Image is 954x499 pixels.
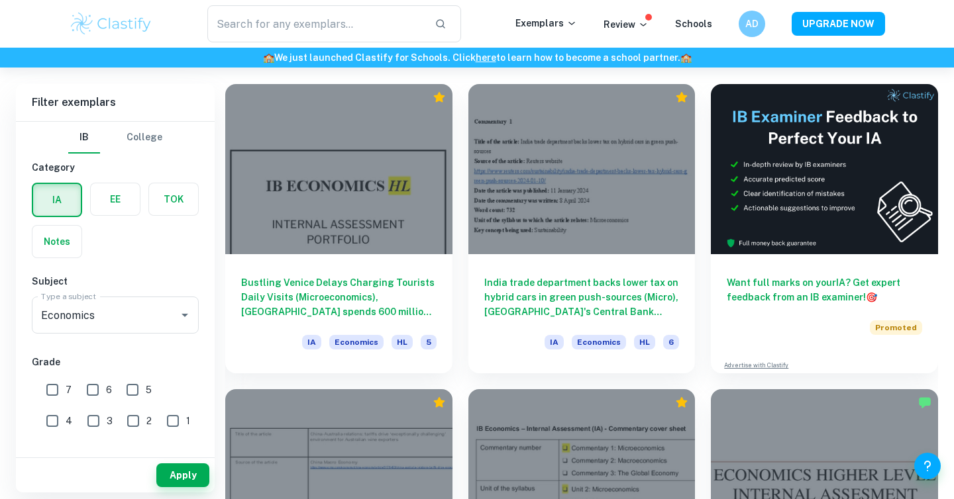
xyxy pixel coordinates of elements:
a: Bustling Venice Delays Charging Tourists Daily Visits (Microeconomics), [GEOGRAPHIC_DATA] spends ... [225,84,452,373]
a: India trade department backs lower tax on hybrid cars in green push-sources (Micro), [GEOGRAPHIC_... [468,84,696,373]
h6: AD [745,17,760,31]
button: College [127,122,162,154]
h6: Grade [32,355,199,369]
button: Open [176,306,194,324]
h6: Subject [32,274,199,289]
a: Want full marks on yourIA? Get expert feedback from an IB examiner!PromotedAdvertise with Clastify [711,84,938,373]
span: Economics [329,335,384,349]
p: Review [604,17,649,32]
label: Type a subject [41,291,96,302]
h6: Want full marks on your IA ? Get expert feedback from an IB examiner! [727,275,922,304]
div: Premium [675,396,688,409]
img: Thumbnail [711,84,938,254]
h6: Filter exemplars [16,84,215,121]
span: 7 [66,383,72,397]
span: 6 [663,335,679,349]
span: 6 [106,383,112,397]
span: HL [634,335,655,349]
h6: We just launched Clastify for Schools. Click to learn how to become a school partner. [3,50,951,65]
input: Search for any exemplars... [207,5,424,42]
span: Economics [572,335,626,349]
div: Filter type choice [68,122,162,154]
span: 3 [107,414,113,428]
img: Marked [918,396,931,409]
span: 1 [186,414,190,428]
button: TOK [149,183,198,215]
button: Apply [156,463,209,487]
button: IB [68,122,100,154]
button: Help and Feedback [914,453,941,479]
span: 5 [421,335,437,349]
button: Notes [32,226,81,257]
h6: India trade department backs lower tax on hybrid cars in green push-sources (Micro), [GEOGRAPHIC_... [484,275,680,319]
button: EE [91,183,140,215]
img: Clastify logo [69,11,153,37]
span: Promoted [870,320,922,335]
span: 🏫 [263,52,274,63]
a: Advertise with Clastify [724,361,788,370]
a: here [476,52,496,63]
a: Schools [675,19,712,29]
span: 5 [146,383,152,397]
span: IA [302,335,321,349]
h6: Bustling Venice Delays Charging Tourists Daily Visits (Microeconomics), [GEOGRAPHIC_DATA] spends ... [241,275,437,319]
div: Premium [433,91,446,104]
div: Premium [433,396,446,409]
h6: Category [32,160,199,175]
span: 2 [146,414,152,428]
button: AD [739,11,765,37]
div: Premium [675,91,688,104]
span: IA [545,335,564,349]
span: 🎯 [866,292,877,302]
span: HL [392,335,413,349]
h6: Level [32,450,199,465]
button: UPGRADE NOW [792,12,885,36]
span: 4 [66,414,72,428]
p: Exemplars [515,16,577,30]
button: IA [33,184,81,216]
span: 🏫 [680,52,692,63]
